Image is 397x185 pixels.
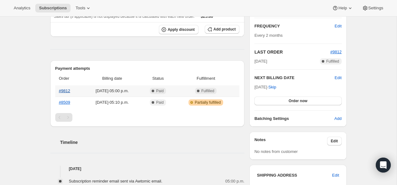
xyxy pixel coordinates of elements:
button: Subscriptions [35,4,71,12]
span: Fulfilled [201,88,214,93]
button: Skip [265,82,280,92]
h3: SHIPPING ADDRESS [257,172,332,178]
button: #9812 [330,49,341,55]
span: Add product [213,27,236,32]
span: Subscriptions [39,6,67,11]
span: Help [338,6,347,11]
h3: Notes [254,137,327,145]
h2: Payment attempts [55,65,240,72]
span: No notes from customer [254,149,298,154]
span: Edit [331,139,338,144]
a: #9812 [330,50,341,54]
a: #9812 [59,88,70,93]
button: Settings [358,4,387,12]
button: Edit [327,137,342,145]
span: Fulfilled [326,59,339,64]
button: Help [328,4,357,12]
span: [DATE] · 05:00 p.m. [84,88,140,94]
button: Edit [335,75,341,81]
span: Skip [268,84,276,90]
span: Order now [289,98,307,103]
button: Edit [328,170,343,180]
span: Settings [368,6,383,11]
h2: FREQUENCY [254,23,335,29]
span: Analytics [14,6,30,11]
span: Billing date [84,75,140,82]
button: Tools [72,4,95,12]
span: Fulfillment [176,75,236,82]
h2: Timeline [60,139,245,145]
span: 05:00 p.m. [225,178,244,184]
a: #8509 [59,100,70,105]
h2: NEXT BILLING DATE [254,75,335,81]
span: [DATE] · [254,85,276,89]
span: Paid [156,100,164,105]
span: Subscription reminder email sent via Awtomic email. [69,179,163,183]
span: Tools [76,6,85,11]
span: Paid [156,88,164,93]
button: Apply discount [159,25,198,34]
span: Partially fulfilled [195,100,221,105]
span: Apply discount [168,27,195,32]
span: [DATE] [254,58,267,64]
button: Add [331,114,345,124]
span: Sales tax (if applicable) is not displayed because it is calculated with each new order. [54,14,195,19]
h4: [DATE] [50,166,245,172]
nav: Pagination [55,113,240,122]
span: Edit [335,23,341,29]
span: [DATE] · 05:10 p.m. [84,99,140,106]
button: Order now [254,97,341,105]
h6: Batching Settings [254,116,334,122]
span: Every 2 months [254,33,282,38]
th: Order [55,72,83,85]
h2: LAST ORDER [254,49,330,55]
button: Add product [205,25,239,34]
span: Edit [332,172,339,178]
button: Analytics [10,4,34,12]
span: Status [144,75,172,82]
div: Open Intercom Messenger [376,158,391,173]
span: Add [334,116,341,122]
button: Edit [331,21,345,31]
